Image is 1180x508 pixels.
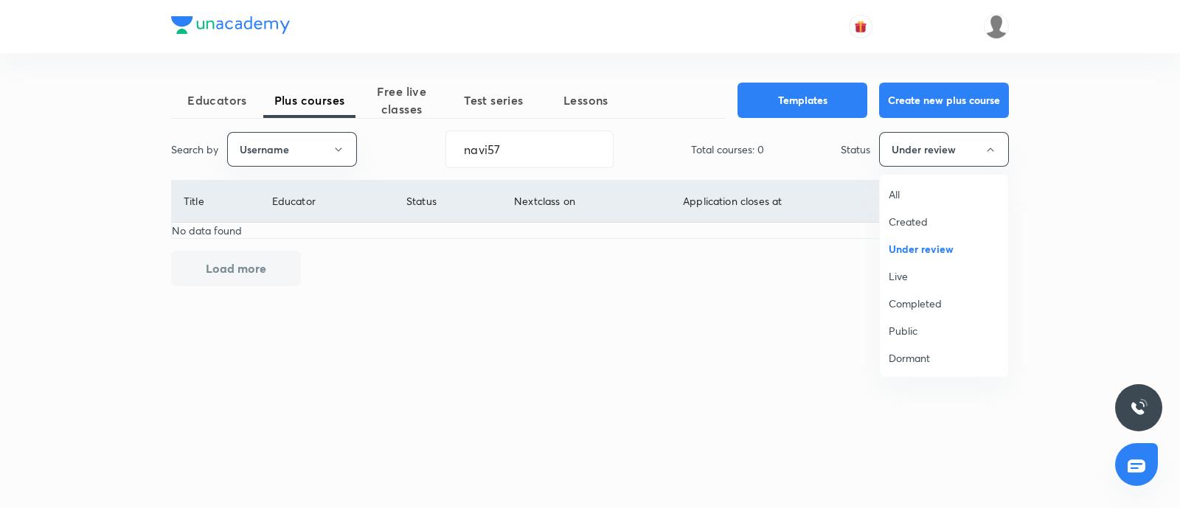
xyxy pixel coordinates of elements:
span: Dormant [889,350,999,366]
span: Public [889,323,999,338]
span: Created [889,214,999,229]
span: Completed [889,296,999,311]
span: Live [889,268,999,284]
span: All [889,187,999,202]
span: Under review [889,241,999,257]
